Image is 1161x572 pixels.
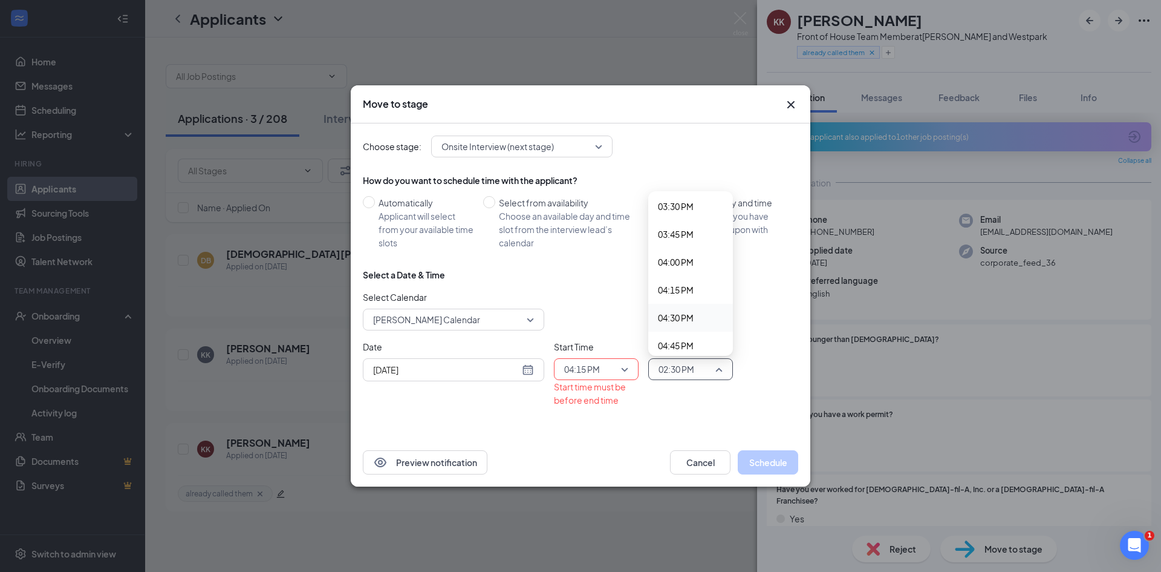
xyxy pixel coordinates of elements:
[658,283,694,297] span: 04:15 PM
[554,380,639,407] div: Start time must be before end time
[373,455,388,470] svg: Eye
[1120,531,1149,560] iframe: Intercom live chat
[363,140,421,153] span: Choose stage:
[499,196,642,209] div: Select from availability
[658,255,694,269] span: 04:00 PM
[658,311,694,324] span: 04:30 PM
[363,174,798,186] div: How do you want to schedule time with the applicant?
[379,196,473,209] div: Automatically
[363,450,487,475] button: EyePreview notification
[738,450,798,475] button: Schedule
[379,209,473,249] div: Applicant will select from your available time slots
[659,360,694,378] span: 02:30 PM
[1145,531,1154,541] span: 1
[363,291,544,304] span: Select Calendar
[564,360,600,378] span: 04:15 PM
[554,340,639,353] span: Start Time
[499,209,642,249] div: Choose an available day and time slot from the interview lead’s calendar
[363,340,544,353] span: Date
[784,97,798,112] button: Close
[373,311,480,329] span: [PERSON_NAME] Calendar
[363,97,428,111] h3: Move to stage
[658,200,694,213] span: 03:30 PM
[670,450,730,475] button: Cancel
[658,339,694,352] span: 04:45 PM
[658,228,694,241] span: 03:45 PM
[373,363,519,376] input: Aug 27, 2025
[363,269,445,281] div: Select a Date & Time
[441,137,554,156] span: Onsite Interview (next stage)
[784,97,798,112] svg: Cross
